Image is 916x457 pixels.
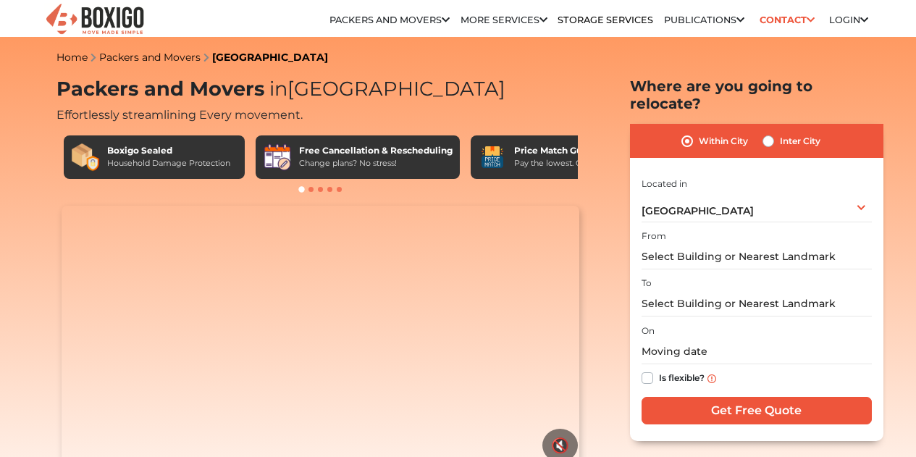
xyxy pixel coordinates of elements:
[642,204,754,217] span: [GEOGRAPHIC_DATA]
[461,14,547,25] a: More services
[642,244,872,269] input: Select Building or Nearest Landmark
[329,14,450,25] a: Packers and Movers
[829,14,868,25] a: Login
[107,157,230,169] div: Household Damage Protection
[212,51,328,64] a: [GEOGRAPHIC_DATA]
[664,14,744,25] a: Publications
[56,77,585,101] h1: Packers and Movers
[264,77,505,101] span: [GEOGRAPHIC_DATA]
[269,77,287,101] span: in
[56,51,88,64] a: Home
[642,277,652,290] label: To
[56,108,303,122] span: Effortlessly streamlining Every movement.
[707,374,716,383] img: info
[642,397,872,424] input: Get Free Quote
[642,230,666,243] label: From
[630,77,883,112] h2: Where are you going to relocate?
[71,143,100,172] img: Boxigo Sealed
[299,157,453,169] div: Change plans? No stress!
[299,144,453,157] div: Free Cancellation & Rescheduling
[478,143,507,172] img: Price Match Guarantee
[642,339,872,364] input: Moving date
[514,144,624,157] div: Price Match Guarantee
[107,144,230,157] div: Boxigo Sealed
[558,14,653,25] a: Storage Services
[699,133,748,150] label: Within City
[780,133,820,150] label: Inter City
[755,9,819,31] a: Contact
[99,51,201,64] a: Packers and Movers
[659,369,705,385] label: Is flexible?
[642,324,655,337] label: On
[642,291,872,316] input: Select Building or Nearest Landmark
[44,2,146,38] img: Boxigo
[263,143,292,172] img: Free Cancellation & Rescheduling
[642,177,687,190] label: Located in
[514,157,624,169] div: Pay the lowest. Guaranteed!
